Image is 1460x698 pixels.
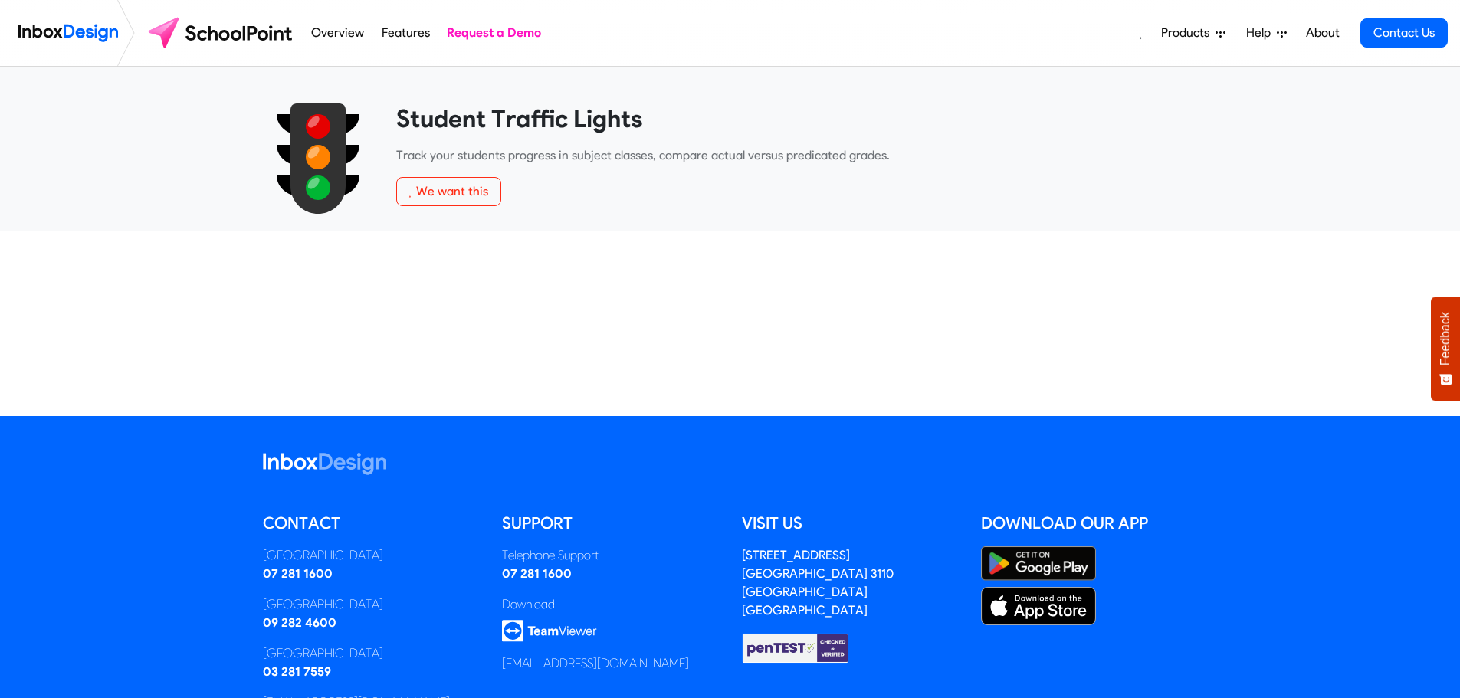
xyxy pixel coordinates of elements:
[263,546,480,565] div: [GEOGRAPHIC_DATA]
[742,632,849,664] img: Checked & Verified by penTEST
[981,587,1096,625] img: Apple App Store
[263,512,480,535] h5: Contact
[1301,18,1344,48] a: About
[502,512,719,535] h5: Support
[1161,24,1216,42] span: Products
[502,620,597,642] img: logo_teamviewer.svg
[981,546,1096,581] img: Google Play Store
[263,664,331,679] a: 03 281 7559
[377,18,434,48] a: Features
[742,548,894,618] a: [STREET_ADDRESS][GEOGRAPHIC_DATA] 3110[GEOGRAPHIC_DATA][GEOGRAPHIC_DATA]
[443,18,546,48] a: Request a Demo
[1246,24,1277,42] span: Help
[1431,297,1460,401] button: Feedback - Show survey
[742,640,849,654] a: Checked & Verified by penTEST
[263,615,336,630] a: 09 282 4600
[502,546,719,565] div: Telephone Support
[396,177,501,206] button: We want this
[307,18,369,48] a: Overview
[1360,18,1448,48] a: Contact Us
[396,146,1198,165] p: Track your students progress in subject classes, compare actual versus predicated grades.
[141,15,303,51] img: schoolpoint logo
[263,103,373,214] img: 2022_01_17_icon_student_traffic_lights.svg
[1439,312,1452,365] span: Feedback
[981,512,1198,535] h5: Download our App
[742,548,894,618] address: [STREET_ADDRESS] [GEOGRAPHIC_DATA] 3110 [GEOGRAPHIC_DATA] [GEOGRAPHIC_DATA]
[742,512,959,535] h5: Visit us
[263,644,480,663] div: [GEOGRAPHIC_DATA]
[1240,18,1293,48] a: Help
[263,453,386,475] img: logo_inboxdesign_white.svg
[416,184,488,198] span: We want this
[502,595,719,614] div: Download
[502,656,689,670] a: [EMAIL_ADDRESS][DOMAIN_NAME]
[502,566,572,581] a: 07 281 1600
[263,595,480,614] div: [GEOGRAPHIC_DATA]
[396,103,1198,134] heading: Student Traffic Lights
[263,566,333,581] a: 07 281 1600
[1155,18,1232,48] a: Products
